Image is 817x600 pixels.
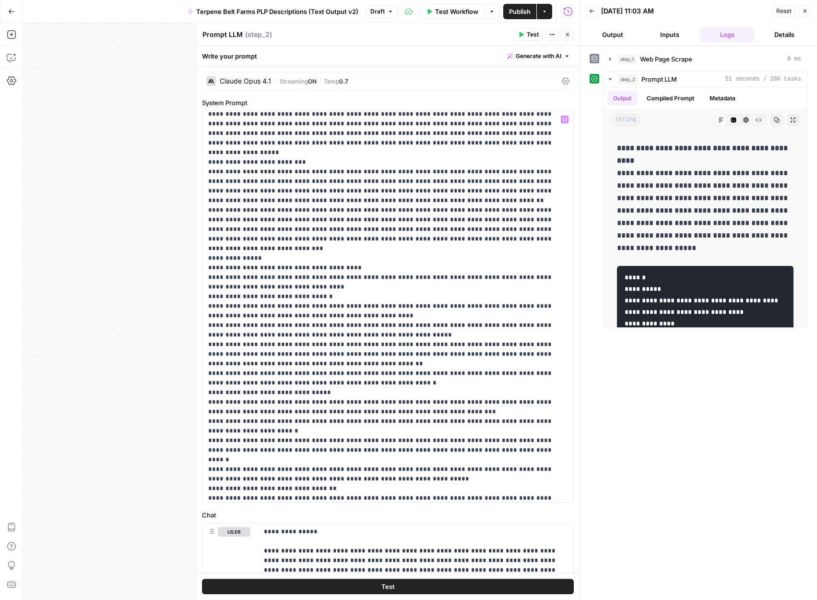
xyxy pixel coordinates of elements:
[435,7,478,16] span: Test Workflow
[308,78,317,85] span: ON
[514,28,543,41] button: Test
[758,27,812,42] button: Details
[218,527,250,537] button: user
[339,78,348,85] span: 0.7
[516,52,561,60] span: Generate with AI
[370,7,385,16] span: Draft
[586,27,639,42] button: Output
[725,75,801,84] span: 51 seconds / 280 tasks
[280,78,308,85] span: Streaming
[618,54,636,64] span: step_1
[643,27,697,42] button: Inputs
[324,78,339,85] span: Temp
[776,7,792,15] span: Reset
[317,76,324,85] span: |
[220,78,271,84] div: Claude Opus 4.1
[527,30,539,39] span: Test
[604,51,807,67] button: 0 ms
[202,510,574,520] label: Chat
[366,5,398,18] button: Draft
[607,91,637,106] button: Output
[245,30,272,39] span: ( step_2 )
[503,4,536,19] button: Publish
[772,5,796,17] button: Reset
[704,91,741,106] button: Metadata
[618,74,638,84] span: step_2
[381,582,395,591] span: Test
[604,72,807,87] button: 51 seconds / 280 tasks
[503,50,574,62] button: Generate with AI
[641,74,677,84] span: Prompt LLM
[182,4,364,19] button: Terpene Belt Farms PLP Descriptions (Text Output v2)
[640,54,692,64] span: Web Page Scrape
[509,7,531,16] span: Publish
[641,91,700,106] button: Compiled Prompt
[604,87,807,327] div: 51 seconds / 280 tasks
[202,579,574,594] button: Test
[196,46,580,66] div: Write your prompt
[611,114,640,126] span: string
[420,4,484,19] button: Test Workflow
[787,55,801,63] span: 0 ms
[202,30,243,39] textarea: Prompt LLM
[275,76,280,85] span: |
[202,98,574,108] label: System Prompt
[196,7,358,16] span: Terpene Belt Farms PLP Descriptions (Text Output v2)
[700,27,754,42] button: Logs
